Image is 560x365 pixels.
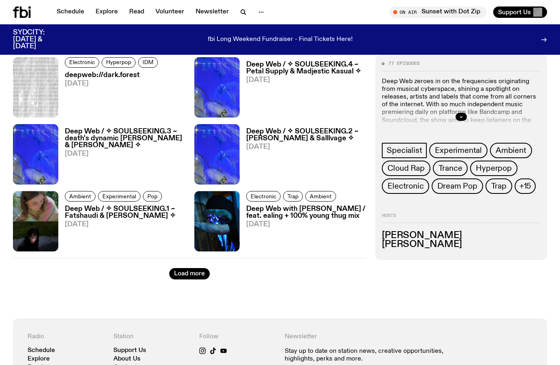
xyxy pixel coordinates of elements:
button: On AirSunset with Dot Zip [389,6,487,18]
h3: Deep Web with [PERSON_NAME] / feat. ealing + 100% young thug mix [246,206,366,219]
span: [DATE] [65,221,185,228]
span: Trap [287,193,298,199]
p: fbi Long Weekend Fundraiser - Final Tickets Here! [208,36,353,43]
img: An abstract artwork, in bright blue with amorphous shapes, illustrated shimmers and small drawn c... [194,57,240,118]
a: Dream Pop [432,178,483,194]
span: 77 episodes [388,61,419,66]
span: Support Us [498,9,531,16]
h3: Deep Web / ✧ SOULSEEKING.3 ~ death's dynamic [PERSON_NAME] & [PERSON_NAME] ✧ [65,128,185,149]
span: +15 [520,182,531,191]
a: Explore [28,356,50,362]
a: Trap [283,191,303,202]
a: Hyperpop [470,161,517,176]
span: IDM [143,59,153,65]
a: Experimental [98,191,141,202]
a: Schedule [28,348,55,354]
a: Ambient [65,191,96,202]
a: IDM [138,57,158,68]
button: Load more [169,268,210,279]
a: Explore [91,6,123,18]
span: Electronic [69,59,95,65]
a: Specialist [382,143,427,158]
a: Deep Web with [PERSON_NAME] / feat. ealing + 100% young thug mix[DATE] [240,206,366,251]
a: Experimental [429,143,488,158]
a: About Us [113,356,141,362]
h3: deepweb://dark.forest [65,72,160,79]
span: [DATE] [246,77,366,84]
a: Schedule [52,6,89,18]
img: An ASCII text art image of a forest. [13,57,58,118]
span: [DATE] [65,80,160,87]
img: An abstract artwork, in bright blue with amorphous shapes, illustrated shimmers and small drawn c... [194,124,240,185]
h3: [PERSON_NAME] [382,240,541,249]
p: Deep Web zeroes in on the frequencies originating from musical cyberspace, shining a spotlight on... [382,78,541,140]
a: Deep Web / ✧ SOULSEEKING.3 ~ death's dynamic [PERSON_NAME] & [PERSON_NAME] ✧[DATE] [58,128,185,185]
span: Pop [147,193,158,199]
img: An abstract artwork, in bright blue with amorphous shapes, illustrated shimmers and small drawn c... [13,124,58,185]
h4: Follow [199,333,275,341]
h4: Station [113,333,190,341]
button: Support Us [493,6,547,18]
span: [DATE] [65,150,185,157]
h3: SYDCITY: [DATE] & [DATE] [13,29,65,50]
span: Ambient [310,193,332,199]
h4: Newsletter [285,333,447,341]
a: Ambient [490,143,532,158]
a: Trap [485,178,512,194]
span: Electronic [388,182,424,191]
a: Hyperpop [102,57,136,68]
a: Electronic [65,57,99,68]
a: Read [124,6,149,18]
span: Dream Pop [437,182,477,191]
span: Cloud Rap [388,164,424,173]
span: Ambient [69,193,91,199]
a: Cloud Rap [382,161,430,176]
a: Deep Web / ✧ SOULSEEKING.4 ~ Petal Supply & Madjestic Kasual ✧[DATE] [240,61,366,118]
a: Deep Web / ✧ SOULSEEKING.2 ~ [PERSON_NAME] & Salllvage ✧[DATE] [240,128,366,185]
span: Ambient [496,146,526,155]
h3: Deep Web / ✧ SOULSEEKING.2 ~ [PERSON_NAME] & Salllvage ✧ [246,128,366,142]
span: Experimental [435,146,482,155]
a: Volunteer [151,6,189,18]
span: Hyperpop [106,59,131,65]
button: +15 [515,178,536,194]
a: Deep Web / ✧ SOULSEEKING.1 ~ Fatshaudi & [PERSON_NAME] ✧[DATE] [58,206,185,251]
p: Stay up to date on station news, creative opportunities, highlights, perks and more. [285,348,447,363]
h3: Deep Web / ✧ SOULSEEKING.1 ~ Fatshaudi & [PERSON_NAME] ✧ [65,206,185,219]
span: [DATE] [246,144,366,150]
a: deepweb://dark.forest[DATE] [58,72,160,118]
a: Support Us [113,348,146,354]
a: Electronic [246,191,281,202]
h4: Radio [28,333,104,341]
span: Trap [491,182,507,191]
h3: [PERSON_NAME] [382,231,541,240]
h3: Deep Web / ✧ SOULSEEKING.4 ~ Petal Supply & Madjestic Kasual ✧ [246,61,366,75]
a: Trance [433,161,468,176]
span: Specialist [387,146,422,155]
span: Hyperpop [476,164,511,173]
span: Electronic [251,193,276,199]
span: Trance [439,164,462,173]
h2: Hosts [382,213,541,223]
a: Electronic [382,178,429,194]
a: Ambient [305,191,336,202]
span: [DATE] [246,221,366,228]
a: Newsletter [191,6,234,18]
span: Experimental [102,193,136,199]
a: Pop [143,191,162,202]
